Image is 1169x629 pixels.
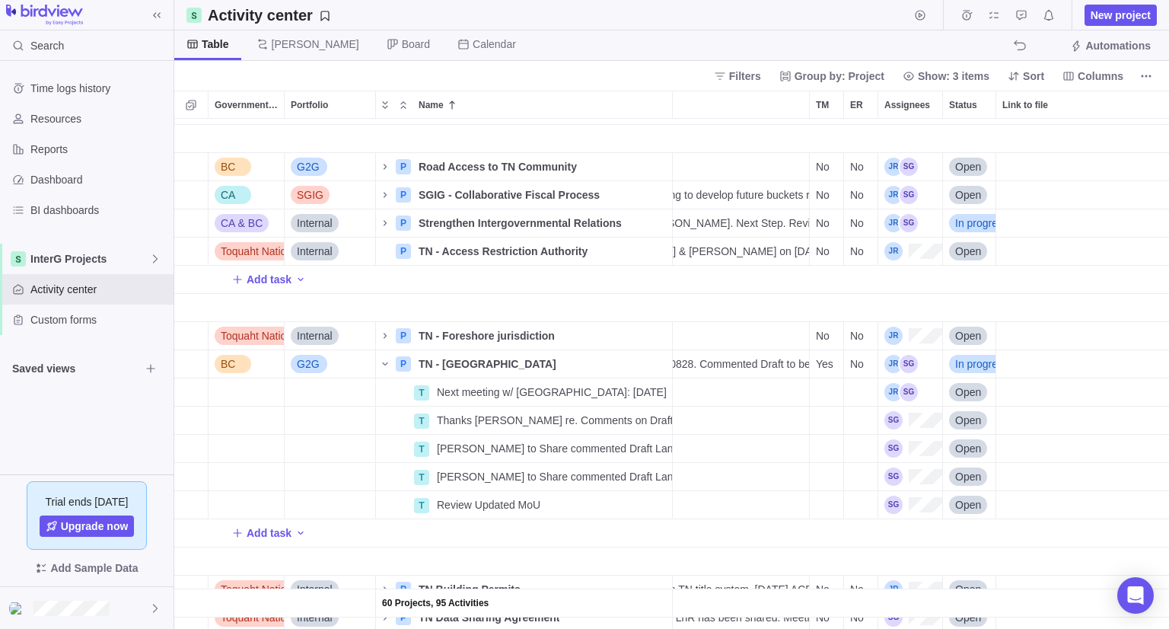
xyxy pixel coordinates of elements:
span: New project [1085,5,1157,26]
span: Columns [1056,65,1129,87]
img: Show [9,602,27,615]
div: Government Level [209,91,284,118]
span: Name [419,97,444,113]
span: Activity center [30,282,167,297]
span: Reports [30,142,167,157]
span: Time logs [956,5,977,26]
span: Add Sample Data [12,556,161,580]
span: Automations [1085,38,1151,53]
div: TM [810,91,843,118]
span: The action will be undone: changing the activity status [1009,35,1030,56]
span: BI dashboards [30,203,167,218]
span: Expand [376,94,394,116]
span: My assignments [983,5,1005,26]
span: Dashboard [30,172,167,187]
span: Automations [1064,35,1157,56]
span: Resources [30,111,167,126]
div: Sophie Gonthier [9,599,27,618]
span: Show: 3 items [918,69,989,84]
div: Portfolio [285,91,375,118]
span: Show: 3 items [897,65,995,87]
span: Upgrade now [61,519,129,534]
span: Group by: Project [773,65,890,87]
span: Sort [1023,69,1044,84]
div: Assignees [878,91,942,118]
div: Name [412,91,672,118]
a: Time logs [956,11,977,24]
span: Browse views [140,358,161,379]
div: Status [943,91,995,118]
span: Columns [1078,69,1123,84]
span: Assignees [884,97,930,113]
span: Table [202,37,229,52]
span: New project [1091,8,1151,23]
div: Open Intercom Messenger [1117,577,1154,614]
span: Filters [729,69,761,84]
span: More actions [1136,65,1157,87]
span: TM [816,97,829,113]
div: grid [174,119,1169,629]
img: logo [6,5,83,26]
span: Start timer [909,5,931,26]
span: Selection mode [180,94,202,116]
span: Collapse [394,94,412,116]
span: Portfolio [291,97,328,113]
span: Trial ends [DATE] [46,494,129,509]
span: Save your current layout and filters as a View [202,5,337,26]
span: Board [402,37,430,52]
a: Approval requests [1011,11,1032,24]
span: Sort [1002,65,1050,87]
span: [PERSON_NAME] [272,37,359,52]
span: Time logs history [30,81,167,96]
span: Custom forms [30,312,167,327]
span: Calendar [473,37,516,52]
span: Notifications [1038,5,1059,26]
span: Group by: Project [795,69,884,84]
span: Approval requests [1011,5,1032,26]
span: Filters [708,65,767,87]
a: My assignments [983,11,1005,24]
span: Status [949,97,977,113]
div: ER [844,91,878,118]
span: InterG Projects [30,251,149,267]
span: Add Sample Data [50,559,138,577]
span: ER [850,97,863,113]
h2: Activity center [208,5,313,26]
a: Notifications [1038,11,1059,24]
span: Link to file [1002,97,1048,113]
span: Government Level [215,97,278,113]
span: Search [30,38,64,53]
span: Saved views [12,361,140,376]
a: Upgrade now [40,516,135,537]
